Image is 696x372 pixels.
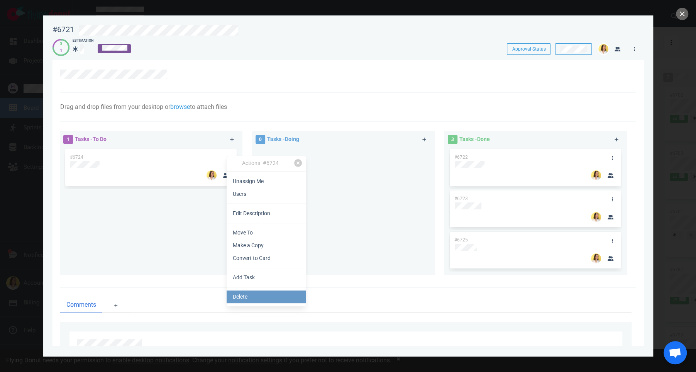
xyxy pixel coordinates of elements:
div: Estimation [73,38,93,44]
span: #6722 [454,155,468,160]
span: #6724 [70,155,83,160]
span: #6725 [454,237,468,243]
div: #6721 [52,25,74,34]
a: Users [227,188,306,200]
span: 0 [256,135,265,144]
button: Approval Status [507,43,550,55]
span: Tasks - To Do [75,136,107,142]
span: to attach files [190,103,227,110]
button: close [676,8,688,20]
a: Ouvrir le chat [664,341,687,364]
span: Drag and drop files from your desktop or [60,103,170,110]
span: 1 [63,135,73,144]
a: Make a Copy [227,239,306,252]
img: 26 [591,212,601,222]
a: Add Task [227,271,306,284]
a: Convert to Card [227,252,306,265]
img: 26 [591,170,601,180]
img: 26 [207,170,217,180]
span: Tasks - Done [459,136,490,142]
a: Delete [227,290,306,303]
span: Comments [66,300,96,309]
span: 3 [448,135,457,144]
a: Edit Description [227,207,306,220]
a: Move To [227,226,306,239]
div: 3 [60,41,62,48]
a: Unassign Me [227,175,306,188]
img: 26 [598,44,608,54]
div: 1 [60,48,62,54]
span: Tasks - Doing [267,136,299,142]
img: 26 [591,253,601,263]
div: Actions · #6724 [227,159,294,168]
span: #6723 [454,196,468,201]
a: browse [170,103,190,110]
